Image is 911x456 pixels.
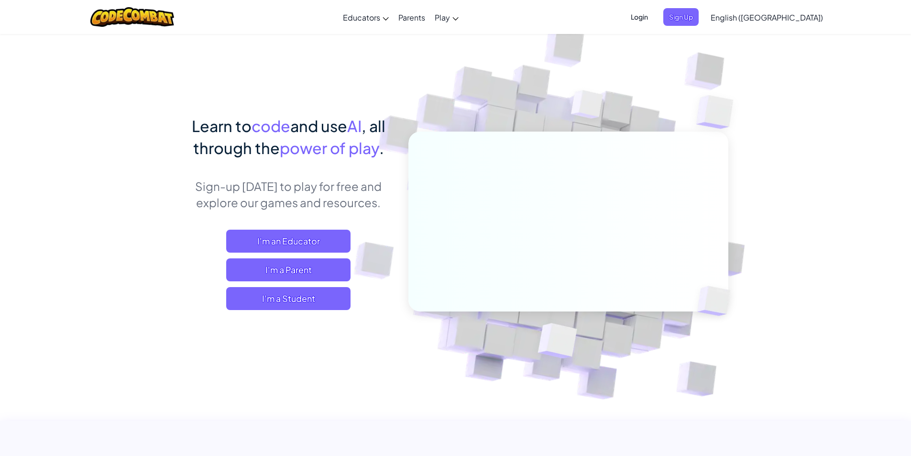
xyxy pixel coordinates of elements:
[347,116,362,135] span: AI
[663,8,699,26] button: Sign Up
[338,4,394,30] a: Educators
[514,303,600,382] img: Overlap cubes
[394,4,430,30] a: Parents
[711,12,823,22] span: English ([GEOGRAPHIC_DATA])
[226,230,351,253] a: I'm an Educator
[553,71,622,143] img: Overlap cubes
[677,72,760,153] img: Overlap cubes
[226,258,351,281] a: I'm a Parent
[435,12,450,22] span: Play
[90,7,174,27] img: CodeCombat logo
[706,4,828,30] a: English ([GEOGRAPHIC_DATA])
[625,8,654,26] button: Login
[226,287,351,310] button: I'm a Student
[343,12,380,22] span: Educators
[681,266,753,336] img: Overlap cubes
[379,138,384,157] span: .
[280,138,379,157] span: power of play
[290,116,347,135] span: and use
[192,116,252,135] span: Learn to
[183,178,394,211] p: Sign-up [DATE] to play for free and explore our games and resources.
[430,4,463,30] a: Play
[252,116,290,135] span: code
